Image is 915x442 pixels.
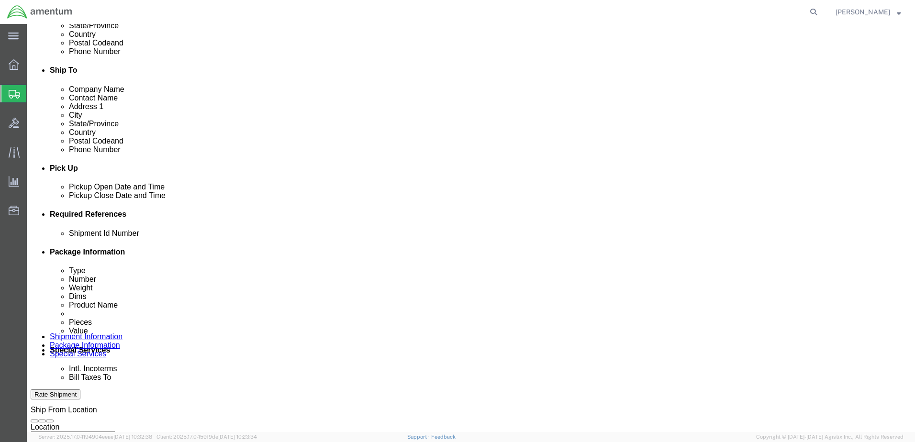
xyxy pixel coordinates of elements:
span: [DATE] 10:32:38 [113,434,152,440]
span: [DATE] 10:23:34 [218,434,257,440]
img: logo [7,5,73,19]
span: Client: 2025.17.0-159f9de [156,434,257,440]
span: Betty Fuller [836,7,890,17]
a: Feedback [431,434,456,440]
button: [PERSON_NAME] [835,6,902,18]
iframe: FS Legacy Container [27,24,915,432]
span: Copyright © [DATE]-[DATE] Agistix Inc., All Rights Reserved [756,433,904,441]
span: Server: 2025.17.0-1194904eeae [38,434,152,440]
a: Support [407,434,431,440]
